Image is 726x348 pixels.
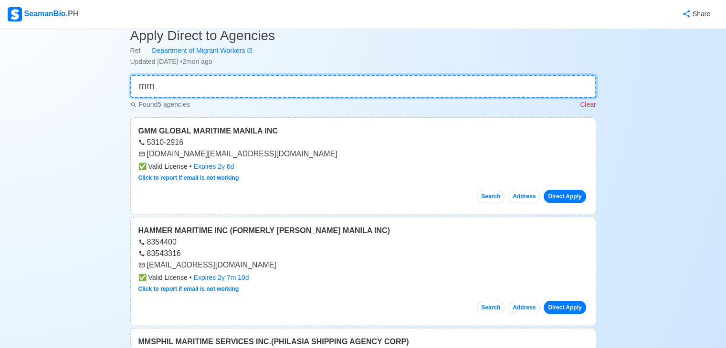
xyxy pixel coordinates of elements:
[130,100,190,110] p: Found 5 agencies
[673,5,718,23] button: Share
[194,162,234,172] div: Expires 2y 6d
[138,259,588,271] div: [EMAIL_ADDRESS][DOMAIN_NAME]
[580,100,596,110] p: Clear
[544,190,586,203] a: Direct Apply
[508,301,540,314] button: Address
[138,249,181,257] a: 83543316
[138,238,177,246] a: 8354400
[138,174,239,181] a: Click to report if email is not working
[138,125,588,137] div: GMM GLOBAL MARITIME MANILA INC
[477,301,505,314] button: Search
[138,274,147,281] span: check
[138,286,239,292] a: Click to report if email is not working
[140,46,253,56] a: Department of Migrant Workers
[477,190,505,203] button: Search
[8,7,78,21] div: SeamanBio
[194,273,249,283] div: Expires 2y 7m 10d
[138,163,147,170] span: check
[544,301,586,314] a: Direct Apply
[130,75,596,98] input: 👉 Quick Search
[138,273,588,283] div: •
[140,46,247,56] div: Department of Migrant Workers
[8,7,22,21] img: Logo
[138,138,184,146] a: 5310-2916
[138,162,188,172] span: Valid License
[138,336,588,348] div: MMSPHIL MARITIME SERVICES INC.(PHILASIA SHIPPING AGENCY CORP)
[138,148,588,160] div: [DOMAIN_NAME][EMAIL_ADDRESS][DOMAIN_NAME]
[66,10,79,18] span: .PH
[130,46,596,56] div: Ref
[138,162,588,172] div: •
[138,225,588,236] div: HAMMER MARITIME INC (FORMERLY [PERSON_NAME] MANILA INC)
[130,28,596,44] h3: Apply Direct to Agencies
[130,58,212,65] span: Updated [DATE] • 2mon ago
[138,273,188,283] span: Valid License
[508,190,540,203] button: Address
